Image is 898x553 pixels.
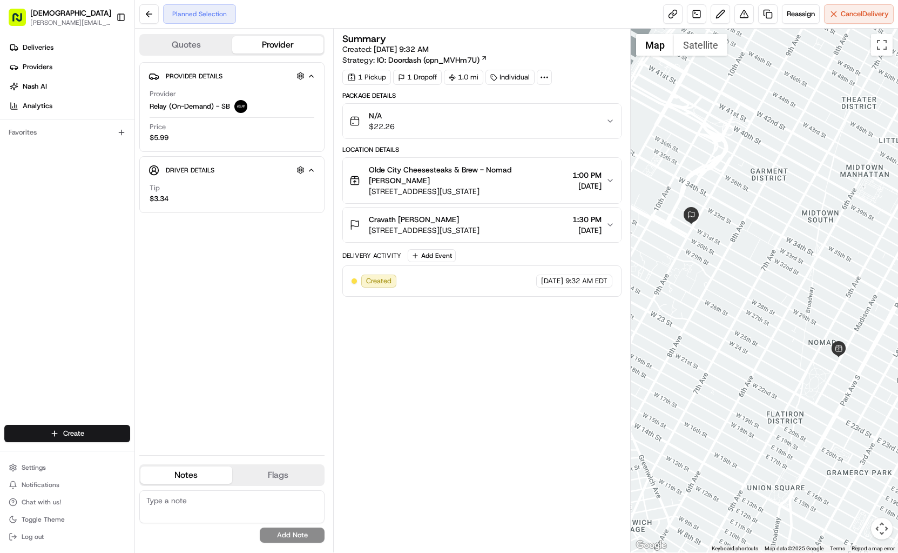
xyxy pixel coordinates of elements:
span: 1:00 PM [572,170,602,181]
a: Report a map error [852,545,895,551]
span: Provider [150,89,176,99]
button: N/A$22.26 [343,104,621,138]
button: Toggle fullscreen view [871,34,893,56]
span: [STREET_ADDRESS][US_STATE] [369,225,480,236]
button: Keyboard shortcuts [712,545,758,552]
button: [DEMOGRAPHIC_DATA][PERSON_NAME][EMAIL_ADDRESS][DOMAIN_NAME] [4,4,112,30]
span: Map data ©2025 Google [765,545,823,551]
span: Notifications [22,481,59,489]
button: Chat with us! [4,495,130,510]
span: 1:30 PM [572,214,602,225]
span: [DATE] [541,276,563,286]
button: Map camera controls [871,518,893,539]
div: 1.0 mi [444,70,483,85]
span: Toggle Theme [22,515,65,524]
span: Nash AI [23,82,47,91]
span: Create [63,429,84,438]
button: Quotes [140,36,232,54]
div: 1 Dropoff [393,70,442,85]
button: Notifications [4,477,130,492]
button: Show satellite imagery [674,34,727,56]
span: IO: Doordash (opn_MVHm7U) [377,55,480,65]
img: Google [633,538,669,552]
button: Olde City Cheesesteaks & Brew - Nomad [PERSON_NAME][STREET_ADDRESS][US_STATE]1:00 PM[DATE] [343,158,621,203]
a: Open this area in Google Maps (opens a new window) [633,538,669,552]
button: Create [4,425,130,442]
span: [DATE] [572,181,602,191]
span: [STREET_ADDRESS][US_STATE] [369,186,568,197]
a: Analytics [4,97,134,115]
button: Provider Details [148,67,315,85]
span: [DATE] 9:32 AM [374,44,429,54]
div: Strategy: [342,55,488,65]
span: Analytics [23,101,52,111]
div: Package Details [342,91,622,100]
button: [DEMOGRAPHIC_DATA] [30,8,111,18]
span: Tip [150,183,160,193]
a: IO: Doordash (opn_MVHm7U) [377,55,488,65]
span: Provider Details [166,72,222,81]
span: Olde City Cheesesteaks & Brew - Nomad [PERSON_NAME] [369,164,568,186]
span: 9:32 AM EDT [565,276,607,286]
button: Notes [140,467,232,484]
span: N/A [369,110,395,121]
div: $3.34 [150,194,168,204]
span: Created: [342,44,429,55]
button: Cravath [PERSON_NAME][STREET_ADDRESS][US_STATE]1:30 PM[DATE] [343,208,621,242]
button: Add Event [408,249,456,262]
button: Log out [4,529,130,544]
span: Relay (On-Demand) - SB [150,102,230,111]
span: Price [150,122,166,132]
a: Providers [4,58,134,76]
button: [PERSON_NAME][EMAIL_ADDRESS][DOMAIN_NAME] [30,18,111,27]
h3: Summary [342,34,386,44]
button: Toggle Theme [4,512,130,527]
span: Providers [23,62,52,72]
img: relay_logo_black.png [234,100,247,113]
span: $22.26 [369,121,395,132]
span: Reassign [787,9,815,19]
a: Terms (opens in new tab) [830,545,845,551]
button: CancelDelivery [824,4,894,24]
button: Settings [4,460,130,475]
span: Chat with us! [22,498,61,507]
span: Settings [22,463,46,472]
span: Cancel Delivery [841,9,889,19]
div: Delivery Activity [342,251,401,260]
span: Cravath [PERSON_NAME] [369,214,459,225]
a: Nash AI [4,78,134,95]
button: Driver Details [148,161,315,179]
span: $5.99 [150,133,168,143]
span: Log out [22,532,44,541]
div: Location Details [342,145,622,154]
button: Show street map [636,34,674,56]
a: Deliveries [4,39,134,56]
span: Created [366,276,391,286]
span: Driver Details [166,166,214,175]
div: Favorites [4,124,130,141]
button: Reassign [782,4,820,24]
button: Flags [232,467,324,484]
div: Individual [485,70,535,85]
span: Deliveries [23,43,53,52]
button: Provider [232,36,324,54]
div: 1 Pickup [342,70,391,85]
span: [DATE] [572,225,602,236]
